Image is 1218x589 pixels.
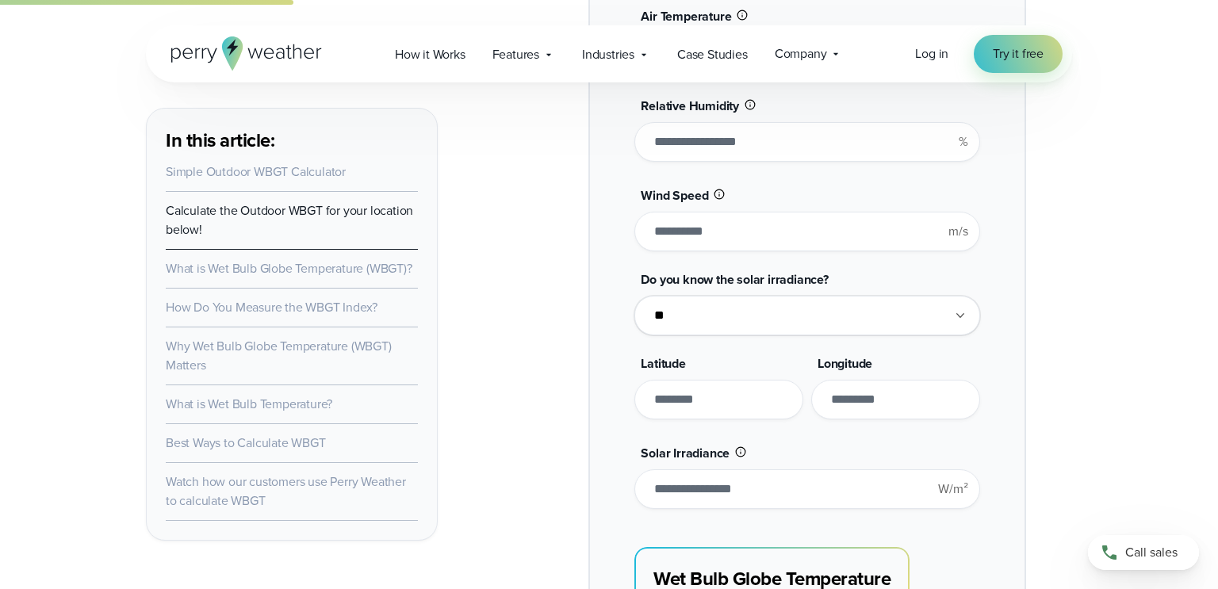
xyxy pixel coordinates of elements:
a: How Do You Measure the WBGT Index? [166,298,377,316]
a: Watch how our customers use Perry Weather to calculate WBGT [166,472,406,510]
span: Relative Humidity [641,97,739,115]
a: Try it free [974,35,1063,73]
a: Simple Outdoor WBGT Calculator [166,163,346,181]
span: Features [492,45,539,64]
a: Best Ways to Calculate WBGT [166,434,326,452]
span: Wind Speed [641,186,708,205]
a: Why Wet Bulb Globe Temperature (WBGT) Matters [166,337,392,374]
a: How it Works [381,38,479,71]
span: Call sales [1125,543,1178,562]
span: Case Studies [677,45,748,64]
span: Industries [582,45,634,64]
a: What is Wet Bulb Temperature? [166,395,332,413]
a: Calculate the Outdoor WBGT for your location below! [166,201,413,239]
span: How it Works [395,45,465,64]
a: Log in [915,44,948,63]
a: Call sales [1088,535,1199,570]
span: Latitude [641,354,685,373]
a: What is Wet Bulb Globe Temperature (WBGT)? [166,259,412,277]
span: Air Temperature [641,7,731,25]
a: Case Studies [664,38,761,71]
h3: In this article: [166,128,418,153]
span: Do you know the solar irradiance? [641,270,828,289]
span: Company [775,44,827,63]
span: Solar Irradiance [641,444,730,462]
span: Longitude [818,354,872,373]
span: Try it free [993,44,1044,63]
